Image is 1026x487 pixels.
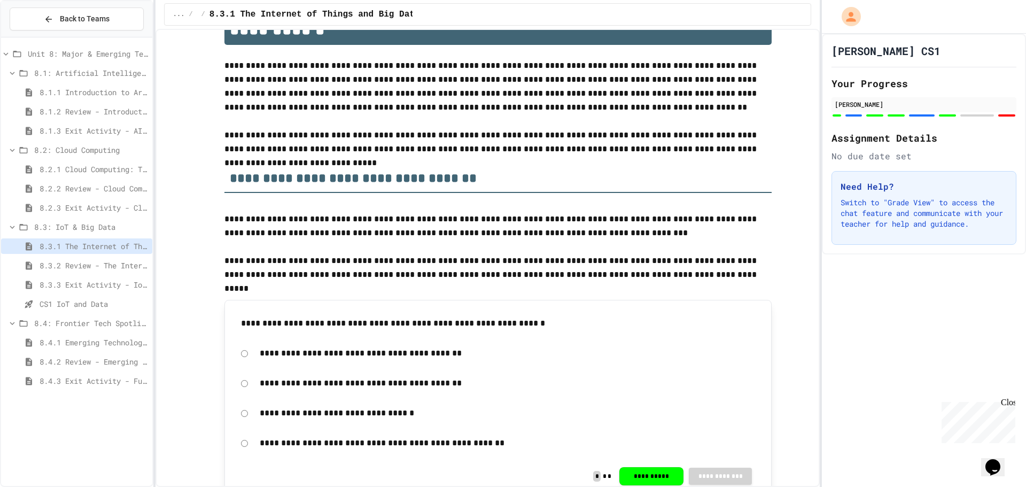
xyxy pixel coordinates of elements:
div: [PERSON_NAME] [835,99,1013,109]
iframe: chat widget [937,398,1015,443]
span: 8.2.1 Cloud Computing: Transforming the Digital World [40,164,148,175]
span: / [201,10,205,19]
span: 8.4: Frontier Tech Spotlight [34,318,148,329]
span: 8.4.3 Exit Activity - Future Tech Challenge [40,375,148,386]
span: 8.3.3 Exit Activity - IoT Data Detective Challenge [40,279,148,290]
span: CS1 IoT and Data [40,298,148,310]
span: 8.3.2 Review - The Internet of Things and Big Data [40,260,148,271]
span: 8.3.1 The Internet of Things and Big Data: Our Connected Digital World [209,8,569,21]
h3: Need Help? [841,180,1007,193]
span: 8.2: Cloud Computing [34,144,148,156]
h2: Assignment Details [831,130,1016,145]
span: ... [173,10,185,19]
p: Switch to "Grade View" to access the chat feature and communicate with your teacher for help and ... [841,197,1007,229]
span: 8.3: IoT & Big Data [34,221,148,233]
h2: Your Progress [831,76,1016,91]
span: 8.2.3 Exit Activity - Cloud Service Detective [40,202,148,213]
div: My Account [830,4,864,29]
span: 8.1.2 Review - Introduction to Artificial Intelligence [40,106,148,117]
span: Back to Teams [60,13,110,25]
span: Unit 8: Major & Emerging Technologies [28,48,148,59]
span: 8.1.3 Exit Activity - AI Detective [40,125,148,136]
h1: [PERSON_NAME] CS1 [831,43,941,58]
span: 8.4.2 Review - Emerging Technologies: Shaping Our Digital Future [40,356,148,367]
span: 8.1: Artificial Intelligence Basics [34,67,148,79]
button: Back to Teams [10,7,144,30]
span: 8.4.1 Emerging Technologies: Shaping Our Digital Future [40,337,148,348]
span: 8.2.2 Review - Cloud Computing [40,183,148,194]
iframe: chat widget [981,444,1015,476]
div: No due date set [831,150,1016,163]
div: Chat with us now!Close [4,4,74,68]
span: / [189,10,192,19]
span: 8.1.1 Introduction to Artificial Intelligence [40,87,148,98]
span: 8.3.1 The Internet of Things and Big Data: Our Connected Digital World [40,241,148,252]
